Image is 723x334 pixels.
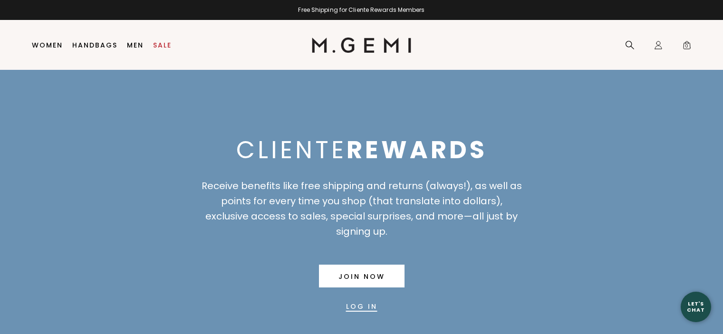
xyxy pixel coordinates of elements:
[312,38,411,53] img: M.Gemi
[32,41,63,49] a: Women
[346,295,377,318] a: Banner secondary button
[153,41,172,49] a: Sale
[127,41,144,49] a: Men
[681,301,711,313] div: Let's Chat
[319,265,405,287] a: Banner primary button
[72,41,117,49] a: Handbags
[236,133,487,167] span: CLIENTE
[347,133,487,167] strong: REWARDS
[682,42,692,52] span: 0
[201,178,522,239] div: Receive benefits like free shipping and returns (always!), as well as points for every time you s...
